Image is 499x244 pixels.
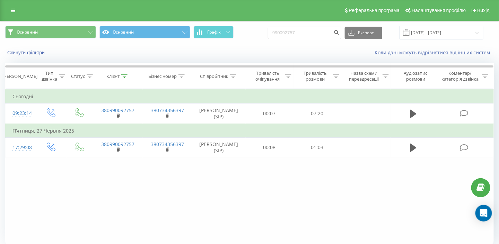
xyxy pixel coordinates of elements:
[268,27,341,39] input: Пошук за номером
[200,73,228,79] div: Співробітник
[6,90,494,103] td: Сьогодні
[148,73,177,79] div: Бізнес номер
[252,70,284,82] div: Тривалість очікування
[99,26,190,38] button: Основний
[192,137,246,157] td: [PERSON_NAME] (SIP)
[12,107,29,120] div: 09:23:14
[293,103,341,124] td: 07:20
[12,141,29,154] div: 17:29:08
[349,8,400,13] span: Реферальна програма
[192,103,246,124] td: [PERSON_NAME] (SIP)
[397,70,435,82] div: Аудіозапис розмови
[347,70,381,82] div: Назва схеми переадресації
[478,8,490,13] span: Вихід
[375,49,494,56] a: Коли дані можуть відрізнятися вiд інших систем
[207,30,221,35] span: Графік
[194,26,234,38] button: Графік
[17,29,38,35] span: Основний
[101,141,134,147] a: 380990092757
[299,70,331,82] div: Тривалість розмови
[440,70,480,82] div: Коментар/категорія дзвінка
[412,8,466,13] span: Налаштування профілю
[151,141,184,147] a: 380734356397
[5,49,48,56] button: Скинути фільтри
[246,137,294,157] td: 00:08
[101,107,134,114] a: 380990092757
[2,73,37,79] div: [PERSON_NAME]
[475,205,492,222] div: Open Intercom Messenger
[151,107,184,114] a: 380734356397
[246,103,294,124] td: 00:07
[42,70,57,82] div: Тип дзвінка
[6,124,494,138] td: П’ятниця, 27 Червня 2025
[5,26,96,38] button: Основний
[106,73,120,79] div: Клієнт
[293,137,341,157] td: 01:03
[71,73,85,79] div: Статус
[345,27,382,39] button: Експорт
